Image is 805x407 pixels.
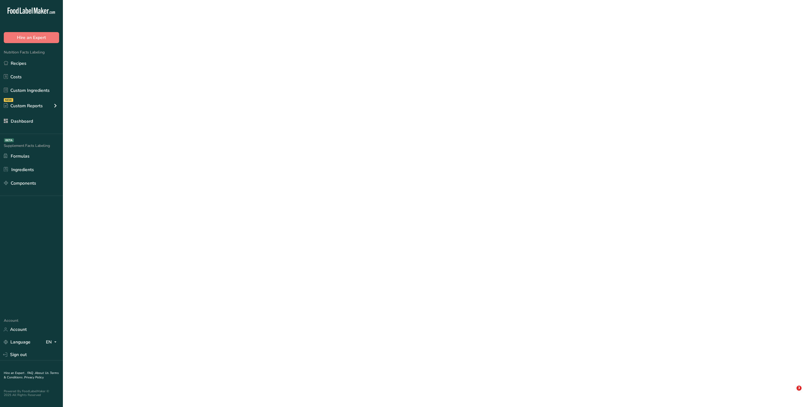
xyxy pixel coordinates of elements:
[35,371,50,375] a: About Us .
[4,371,26,375] a: Hire an Expert .
[797,386,802,391] span: 3
[4,32,59,43] button: Hire an Expert
[4,138,14,142] div: BETA
[4,98,13,102] div: NEW
[4,337,31,348] a: Language
[27,371,35,375] a: FAQ .
[4,103,43,109] div: Custom Reports
[24,375,44,380] a: Privacy Policy
[4,389,59,397] div: Powered By FoodLabelMaker © 2025 All Rights Reserved
[784,386,799,401] iframe: Intercom live chat
[4,371,59,380] a: Terms & Conditions .
[46,338,59,346] div: EN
